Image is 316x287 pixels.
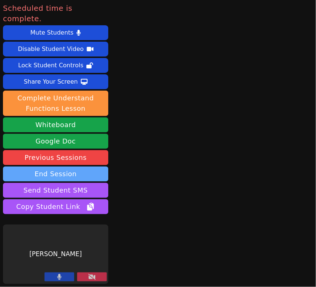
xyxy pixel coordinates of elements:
[3,91,108,116] button: Complete Understand Functions Lesson
[3,42,108,57] button: Disable Student Video
[3,117,108,132] button: Whiteboard
[3,225,108,284] div: [PERSON_NAME]
[3,74,108,89] button: Share Your Screen
[16,201,95,212] span: Copy Student Link
[3,150,108,165] a: Previous Sessions
[3,199,108,214] button: Copy Student Link
[3,134,108,149] a: Google Doc
[3,183,108,198] button: Send Student SMS
[30,27,73,39] div: Mute Students
[18,43,83,55] div: Disable Student Video
[3,3,108,24] span: Scheduled time is complete.
[3,58,108,73] button: Lock Student Controls
[3,167,108,181] button: End Session
[3,25,108,40] button: Mute Students
[18,59,83,71] div: Lock Student Controls
[24,76,78,88] div: Share Your Screen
